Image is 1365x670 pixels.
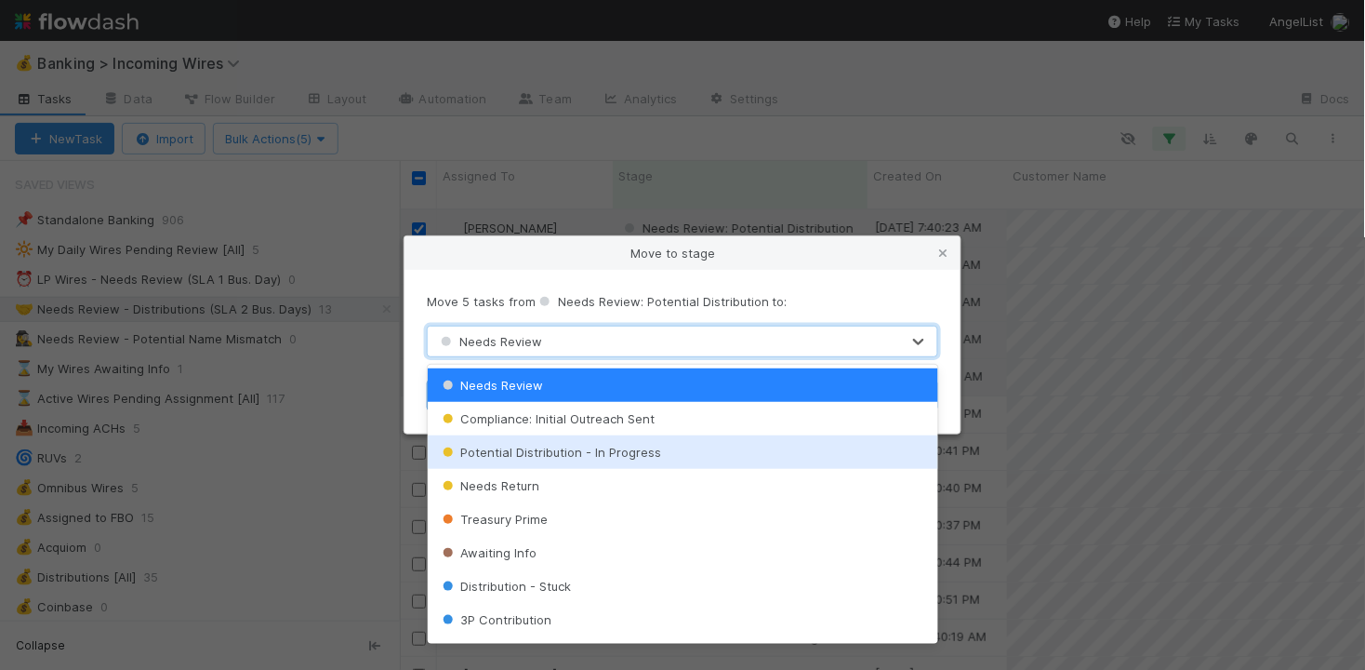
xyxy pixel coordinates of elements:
[404,236,961,270] div: Move to stage
[536,294,769,309] span: Needs Review: Potential Distribution
[439,445,662,460] span: Potential Distribution - In Progress
[437,334,542,349] span: Needs Review
[439,512,549,527] span: Treasury Prime
[439,411,656,426] span: Compliance: Initial Outreach Sent
[439,612,552,627] span: 3P Contribution
[439,545,537,560] span: Awaiting Info
[439,478,540,493] span: Needs Return
[439,579,572,594] span: Distribution - Stuck
[427,292,938,311] p: Move 5 tasks from to:
[439,378,544,393] span: Needs Review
